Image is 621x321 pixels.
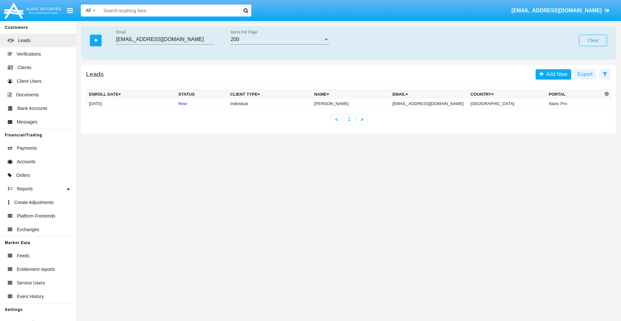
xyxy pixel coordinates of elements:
[231,37,239,42] span: 200
[546,90,603,99] th: Portal
[86,90,176,99] th: Enroll Date
[390,99,468,109] td: [EMAIL_ADDRESS][DOMAIN_NAME]
[511,8,602,13] span: [EMAIL_ADDRESS][DOMAIN_NAME]
[17,293,44,300] span: Event History
[311,99,390,109] td: [PERSON_NAME]
[100,5,238,16] input: Search
[17,213,55,219] span: Platform Frontends
[16,172,30,179] span: Orders
[17,266,55,273] span: Entitlement reports
[81,114,616,125] nav: paginator
[86,8,91,13] span: All
[3,1,62,20] img: Logo image
[17,280,45,286] span: Service Users
[17,226,39,233] span: Exchanges
[508,2,613,20] a: [EMAIL_ADDRESS][DOMAIN_NAME]
[578,71,593,77] span: Export
[17,158,36,165] span: Accounts
[86,99,176,109] td: [DATE]
[81,7,100,14] a: All
[228,90,312,99] th: Client Type
[579,35,607,46] button: Clear
[17,119,38,125] span: Messages
[17,186,33,192] span: Reports
[86,72,104,77] h5: Leads
[390,90,468,99] th: Email
[311,90,390,99] th: Name
[17,105,48,112] span: Bank Accounts
[16,51,41,58] span: Verifications
[18,37,30,44] span: Leads
[176,99,228,109] td: New
[544,71,567,77] span: Add New
[468,90,546,99] th: Country
[176,90,228,99] th: Status
[17,145,37,152] span: Payments
[228,99,312,109] td: Individual
[17,78,41,85] span: Client Users
[17,252,29,259] span: Feeds
[574,69,596,80] button: Export
[14,199,54,206] span: Create Adjustments
[16,91,39,98] span: Documents
[468,99,546,109] td: [GEOGRAPHIC_DATA]
[546,99,603,109] td: Alaric Pro
[536,69,571,80] a: Add New
[17,64,31,71] span: Clients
